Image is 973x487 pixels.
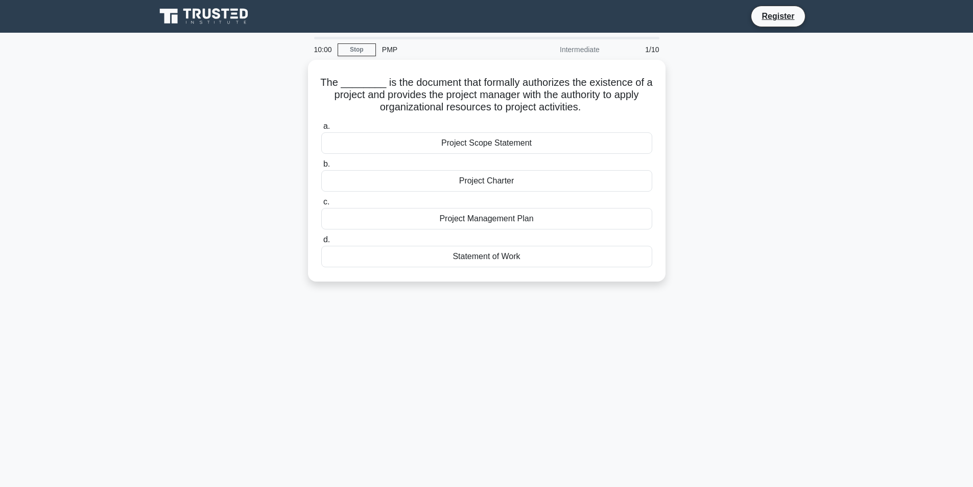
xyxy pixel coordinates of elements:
[606,39,666,60] div: 1/10
[321,208,652,229] div: Project Management Plan
[308,39,338,60] div: 10:00
[323,122,330,130] span: a.
[320,76,653,114] h5: The ________ is the document that formally authorizes the existence of a project and provides the...
[338,43,376,56] a: Stop
[321,132,652,154] div: Project Scope Statement
[755,10,800,22] a: Register
[321,246,652,267] div: Statement of Work
[323,235,330,244] span: d.
[516,39,606,60] div: Intermediate
[321,170,652,192] div: Project Charter
[323,197,329,206] span: c.
[376,39,516,60] div: PMP
[323,159,330,168] span: b.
